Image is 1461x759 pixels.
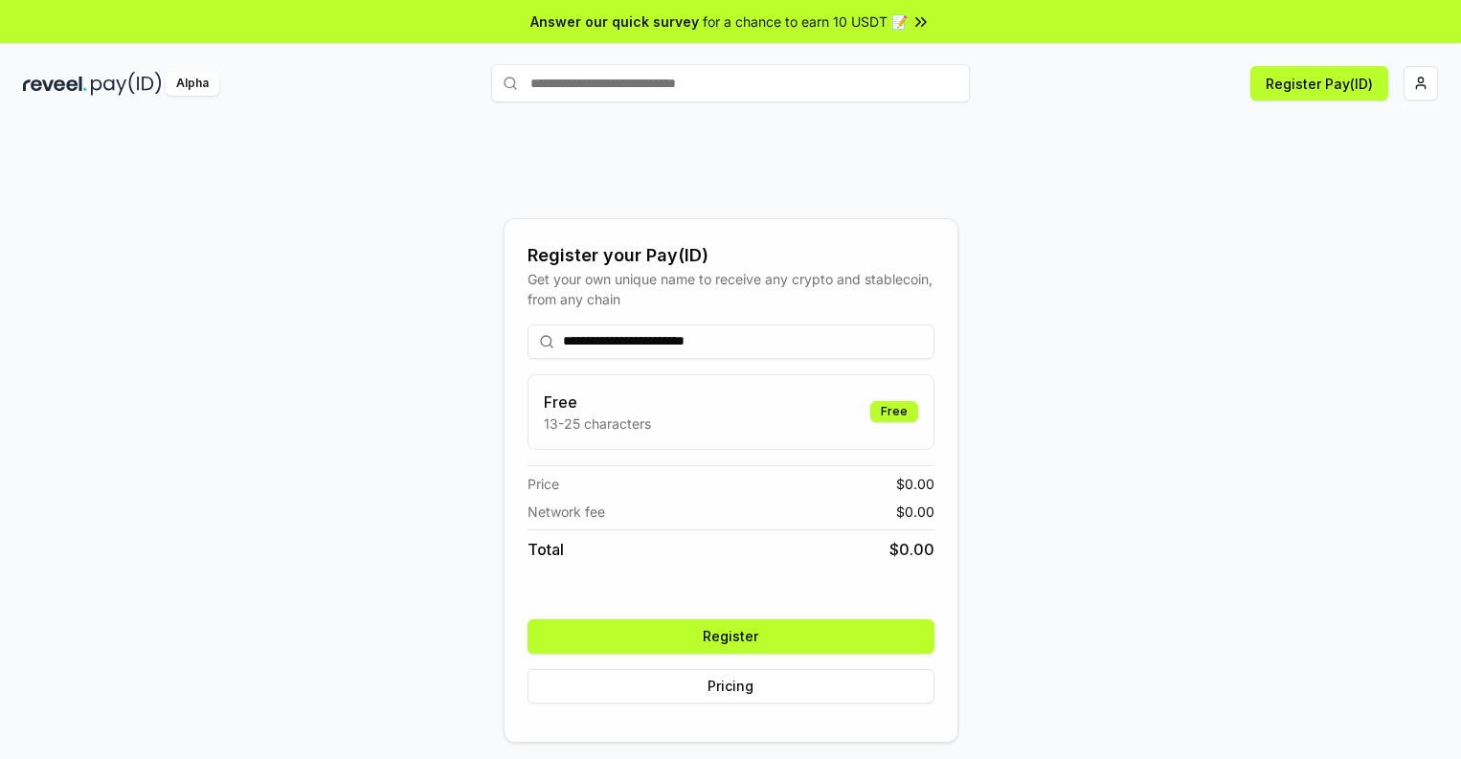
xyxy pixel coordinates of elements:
[528,538,564,561] span: Total
[896,502,934,522] span: $ 0.00
[91,72,162,96] img: pay_id
[528,474,559,494] span: Price
[23,72,87,96] img: reveel_dark
[544,413,651,434] p: 13-25 characters
[528,242,934,269] div: Register your Pay(ID)
[889,538,934,561] span: $ 0.00
[166,72,219,96] div: Alpha
[703,11,908,32] span: for a chance to earn 10 USDT 📝
[528,669,934,703] button: Pricing
[896,474,934,494] span: $ 0.00
[528,502,605,522] span: Network fee
[544,391,651,413] h3: Free
[1250,66,1388,100] button: Register Pay(ID)
[870,401,918,422] div: Free
[530,11,699,32] span: Answer our quick survey
[528,619,934,654] button: Register
[528,269,934,309] div: Get your own unique name to receive any crypto and stablecoin, from any chain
